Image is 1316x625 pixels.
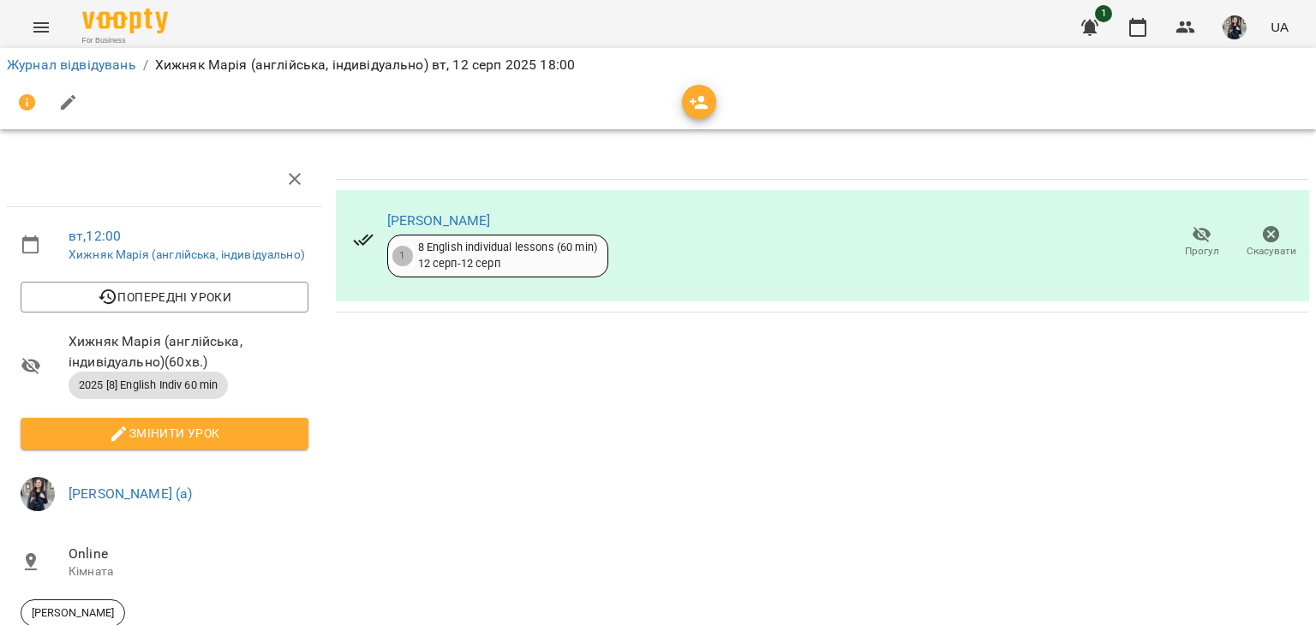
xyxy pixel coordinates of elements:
[21,7,62,48] button: Menu
[69,247,305,261] a: Хижняк Марія (англійська, індивідуально)
[69,331,308,372] span: Хижняк Марія (англійська, індивідуально) ( 60 хв. )
[69,485,193,502] a: [PERSON_NAME] (а)
[69,228,121,244] a: вт , 12:00
[1247,244,1296,259] span: Скасувати
[69,378,228,393] span: 2025 [8] English Indiv 60 min
[21,418,308,449] button: Змінити урок
[392,246,413,266] div: 1
[1223,15,1247,39] img: 5dc71f453aaa25dcd3a6e3e648fe382a.JPG
[387,212,491,229] a: [PERSON_NAME]
[69,563,308,580] p: Кімната
[1236,218,1306,266] button: Скасувати
[1271,18,1289,36] span: UA
[1264,11,1295,43] button: UA
[143,55,148,75] li: /
[82,35,168,46] span: For Business
[155,55,575,75] p: Хижняк Марія (англійська, індивідуально) вт, 12 серп 2025 18:00
[82,9,168,33] img: Voopty Logo
[418,240,597,271] div: 8 English individual lessons (60 min) 12 серп - 12 серп
[1095,5,1112,22] span: 1
[7,57,136,73] a: Журнал відвідувань
[21,477,55,511] img: 5dc71f453aaa25dcd3a6e3e648fe382a.JPG
[7,55,1309,75] nav: breadcrumb
[21,605,124,621] span: [PERSON_NAME]
[34,423,295,443] span: Змінити урок
[34,287,295,307] span: Попередні уроки
[21,282,308,312] button: Попередні уроки
[69,544,308,564] span: Online
[1167,218,1236,266] button: Прогул
[1185,244,1219,259] span: Прогул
